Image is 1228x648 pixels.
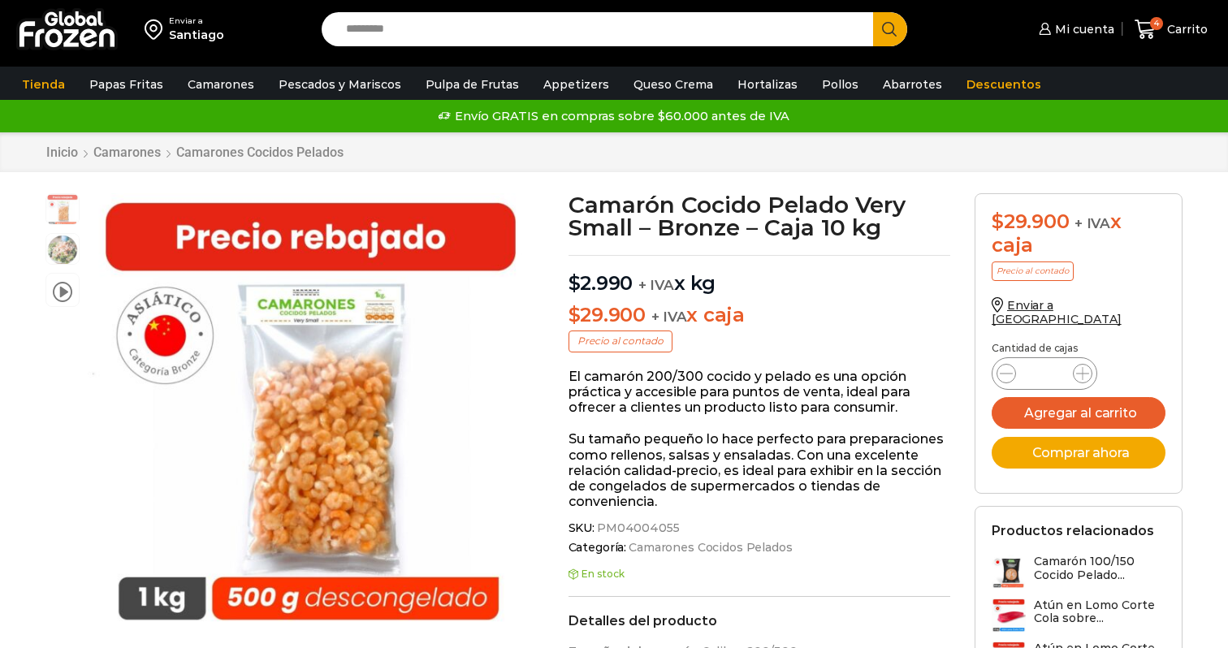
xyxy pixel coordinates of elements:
[992,261,1074,281] p: Precio al contado
[1074,215,1110,231] span: + IVA
[958,69,1049,100] a: Descuentos
[45,145,344,160] nav: Breadcrumb
[1131,11,1212,49] a: 4 Carrito
[569,568,951,580] p: En stock
[1150,17,1163,30] span: 4
[14,69,73,100] a: Tienda
[595,521,680,535] span: PM04004055
[1051,21,1114,37] span: Mi cuenta
[638,277,674,293] span: + IVA
[814,69,867,100] a: Pollos
[625,69,721,100] a: Queso Crema
[992,210,1004,233] span: $
[93,145,162,160] a: Camarones
[569,303,646,326] bdi: 29.900
[1034,598,1165,626] h3: Atún en Lomo Corte Cola sobre...
[145,15,169,43] img: address-field-icon.svg
[569,613,951,629] h2: Detalles del producto
[1034,555,1165,582] h3: Camarón 100/150 Cocido Pelado...
[569,303,581,326] span: $
[569,304,951,327] p: x caja
[81,69,171,100] a: Papas Fritas
[875,69,950,100] a: Abarrotes
[569,330,672,352] p: Precio al contado
[46,194,79,227] span: very small
[992,397,1165,429] button: Agregar al carrito
[569,271,581,295] span: $
[651,309,687,325] span: + IVA
[992,555,1165,590] a: Camarón 100/150 Cocido Pelado...
[569,369,951,416] p: El camarón 200/300 cocido y pelado es una opción práctica y accesible para puntos de venta, ideal...
[179,69,262,100] a: Camarones
[46,234,79,266] span: very-small
[992,523,1154,538] h2: Productos relacionados
[1035,13,1114,45] a: Mi cuenta
[569,431,951,509] p: Su tamaño pequeño lo hace perfecto para preparaciones como rellenos, salsas y ensaladas. Con una ...
[569,271,633,295] bdi: 2.990
[569,541,951,555] span: Categoría:
[169,15,224,27] div: Enviar a
[535,69,617,100] a: Appetizers
[626,541,793,555] a: Camarones Cocidos Pelados
[992,598,1165,633] a: Atún en Lomo Corte Cola sobre...
[88,193,534,639] img: very small
[873,12,907,46] button: Search button
[169,27,224,43] div: Santiago
[992,210,1165,257] div: x caja
[45,145,79,160] a: Inicio
[1029,362,1060,385] input: Product quantity
[417,69,527,100] a: Pulpa de Frutas
[88,193,534,639] div: 1 / 3
[569,521,951,535] span: SKU:
[175,145,344,160] a: Camarones Cocidos Pelados
[569,193,951,239] h1: Camarón Cocido Pelado Very Small – Bronze – Caja 10 kg
[729,69,806,100] a: Hortalizas
[569,255,951,296] p: x kg
[992,298,1122,326] a: Enviar a [GEOGRAPHIC_DATA]
[992,437,1165,469] button: Comprar ahora
[270,69,409,100] a: Pescados y Mariscos
[992,343,1165,354] p: Cantidad de cajas
[992,210,1069,233] bdi: 29.900
[1163,21,1208,37] span: Carrito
